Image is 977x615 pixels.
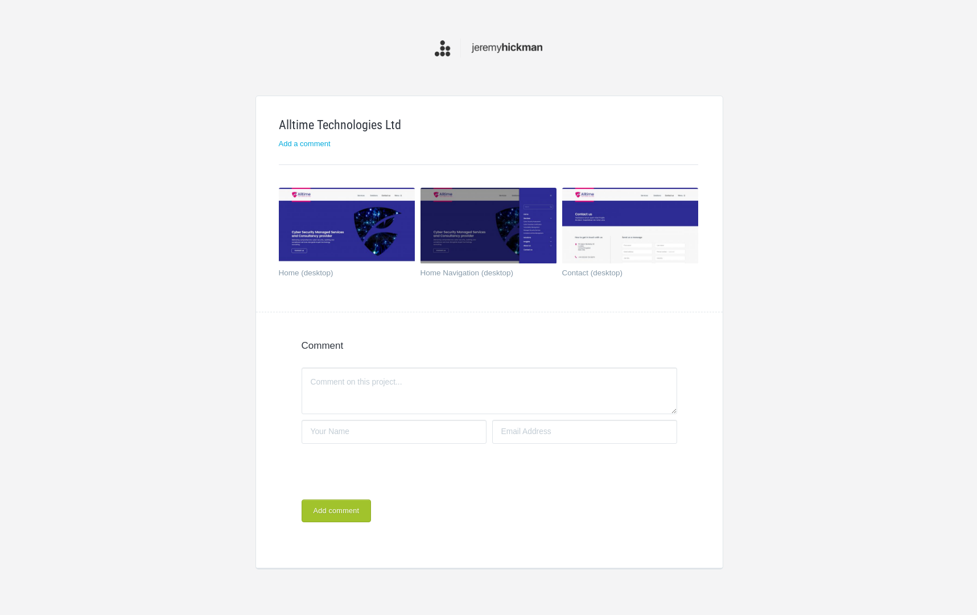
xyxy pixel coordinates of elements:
input: Email Address [492,420,677,444]
iframe: reCAPTCHA [302,449,475,494]
input: Your Name [302,420,487,444]
img: jeremyhickman_f7cxw4_thumb.jpg [562,188,698,264]
img: jeremyhickman-logo_20211012012317.png [435,37,543,59]
a: Home Navigation (desktop) [421,269,543,280]
img: jeremyhickman_d6u0j0_thumb.jpg [421,188,556,264]
button: Add comment [302,500,372,522]
img: jeremyhickman_etvhvt_thumb.jpg [279,188,415,264]
h1: Alltime Technologies Ltd [279,119,698,131]
a: Contact (desktop) [562,269,685,280]
h4: Comment [302,341,677,350]
a: Add a comment [279,139,331,148]
a: Home (desktop) [279,269,401,280]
